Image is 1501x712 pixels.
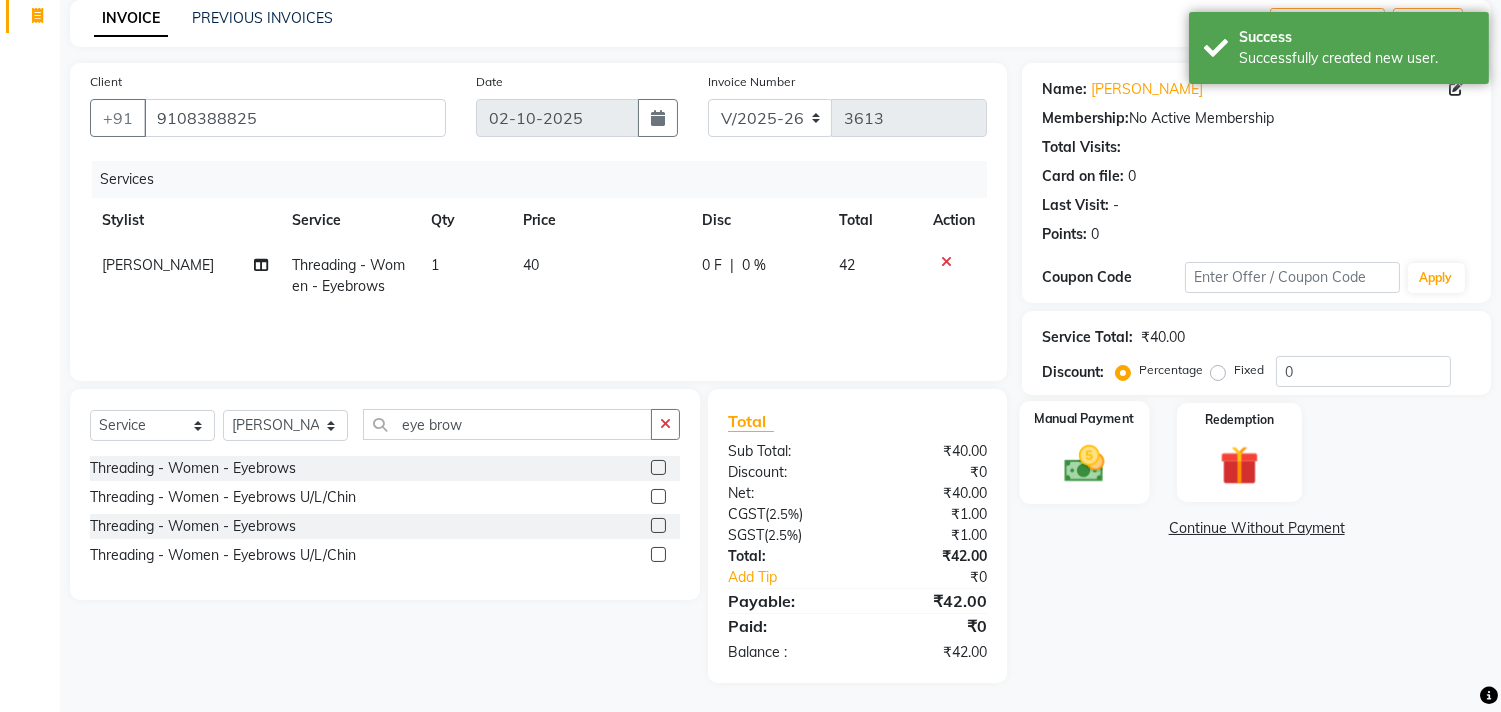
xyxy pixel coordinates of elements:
[713,525,858,546] div: ( )
[713,642,858,663] div: Balance :
[858,504,1003,525] div: ₹1.00
[840,256,856,274] span: 42
[90,198,281,243] th: Stylist
[1026,518,1487,539] a: Continue Without Payment
[1239,48,1474,69] div: Successfully created new user.
[90,73,122,91] label: Client
[728,526,764,544] span: SGST
[1185,262,1399,293] input: Enter Offer / Coupon Code
[1139,361,1203,379] label: Percentage
[1113,195,1119,216] div: -
[1042,108,1471,129] div: No Active Membership
[1042,195,1109,216] div: Last Visit:
[90,545,356,566] div: Threading - Women - Eyebrows U/L/Chin
[690,198,827,243] th: Disc
[1208,441,1271,490] img: _gift.svg
[419,198,511,243] th: Qty
[858,441,1003,462] div: ₹40.00
[713,546,858,567] div: Total:
[728,411,774,432] span: Total
[102,256,214,274] span: [PERSON_NAME]
[1393,8,1463,39] button: Save
[192,9,333,27] a: PREVIOUS INVOICES
[1042,224,1087,245] div: Points:
[858,614,1003,638] div: ₹0
[769,506,799,522] span: 2.5%
[1042,137,1121,158] div: Total Visits:
[730,255,734,276] span: |
[90,487,356,508] div: Threading - Women - Eyebrows U/L/Chin
[1042,79,1087,100] div: Name:
[523,256,539,274] span: 40
[1141,327,1185,348] div: ₹40.00
[858,546,1003,567] div: ₹42.00
[713,462,858,483] div: Discount:
[858,525,1003,546] div: ₹1.00
[858,483,1003,504] div: ₹40.00
[728,505,765,523] span: CGST
[1128,166,1136,187] div: 0
[1091,224,1099,245] div: 0
[1234,361,1264,379] label: Fixed
[90,516,296,537] div: Threading - Women - Eyebrows
[1042,108,1129,129] div: Membership:
[742,255,766,276] span: 0 %
[90,99,146,137] button: +91
[1239,27,1474,48] div: Success
[1042,166,1124,187] div: Card on file:
[713,567,882,588] a: Add Tip
[94,1,168,37] a: INVOICE
[90,458,296,479] div: Threading - Women - Eyebrows
[858,642,1003,663] div: ₹42.00
[713,504,858,525] div: ( )
[1042,327,1133,348] div: Service Total:
[92,161,1002,198] div: Services
[713,589,858,613] div: Payable:
[144,99,446,137] input: Search by Name/Mobile/Email/Code
[476,73,503,91] label: Date
[858,589,1003,613] div: ₹42.00
[1091,79,1203,100] a: [PERSON_NAME]
[858,462,1003,483] div: ₹0
[1042,362,1104,383] div: Discount:
[708,73,795,91] label: Invoice Number
[363,409,652,440] input: Search or Scan
[702,255,722,276] span: 0 F
[921,198,987,243] th: Action
[713,441,858,462] div: Sub Total:
[281,198,420,243] th: Service
[1052,441,1118,488] img: _cash.svg
[828,198,922,243] th: Total
[293,256,406,295] span: Threading - Women - Eyebrows
[1042,267,1185,288] div: Coupon Code
[713,483,858,504] div: Net:
[1035,409,1135,428] label: Manual Payment
[511,198,690,243] th: Price
[1205,411,1274,429] label: Redemption
[882,567,1003,588] div: ₹0
[431,256,439,274] span: 1
[1270,8,1385,39] button: Create New
[713,614,858,638] div: Paid:
[768,527,798,543] span: 2.5%
[1408,263,1465,293] button: Apply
